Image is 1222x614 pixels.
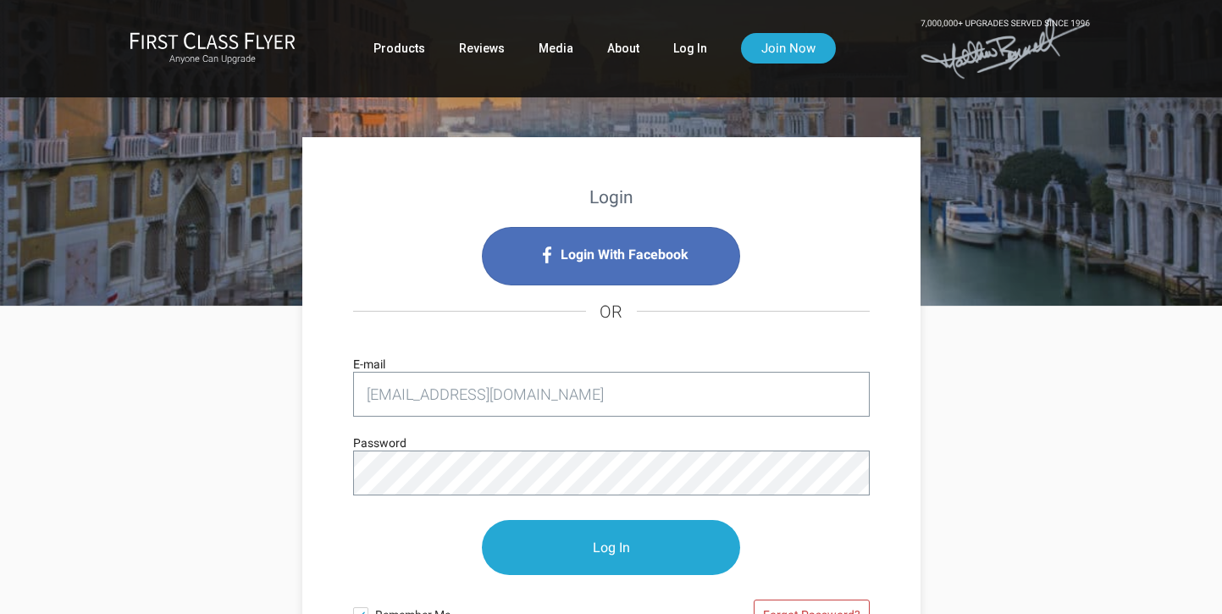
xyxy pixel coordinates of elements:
a: About [607,33,639,64]
h4: OR [353,285,870,338]
span: Login With Facebook [561,241,688,268]
img: First Class Flyer [130,31,296,49]
a: Reviews [459,33,505,64]
strong: Login [589,187,633,207]
input: Log In [482,520,740,575]
label: Password [353,434,406,452]
a: Media [539,33,573,64]
i: Login with Facebook [482,227,740,285]
a: Join Now [741,33,836,64]
a: Products [373,33,425,64]
label: E-mail [353,355,385,373]
a: First Class FlyerAnyone Can Upgrade [130,31,296,65]
a: Log In [673,33,707,64]
small: Anyone Can Upgrade [130,53,296,65]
